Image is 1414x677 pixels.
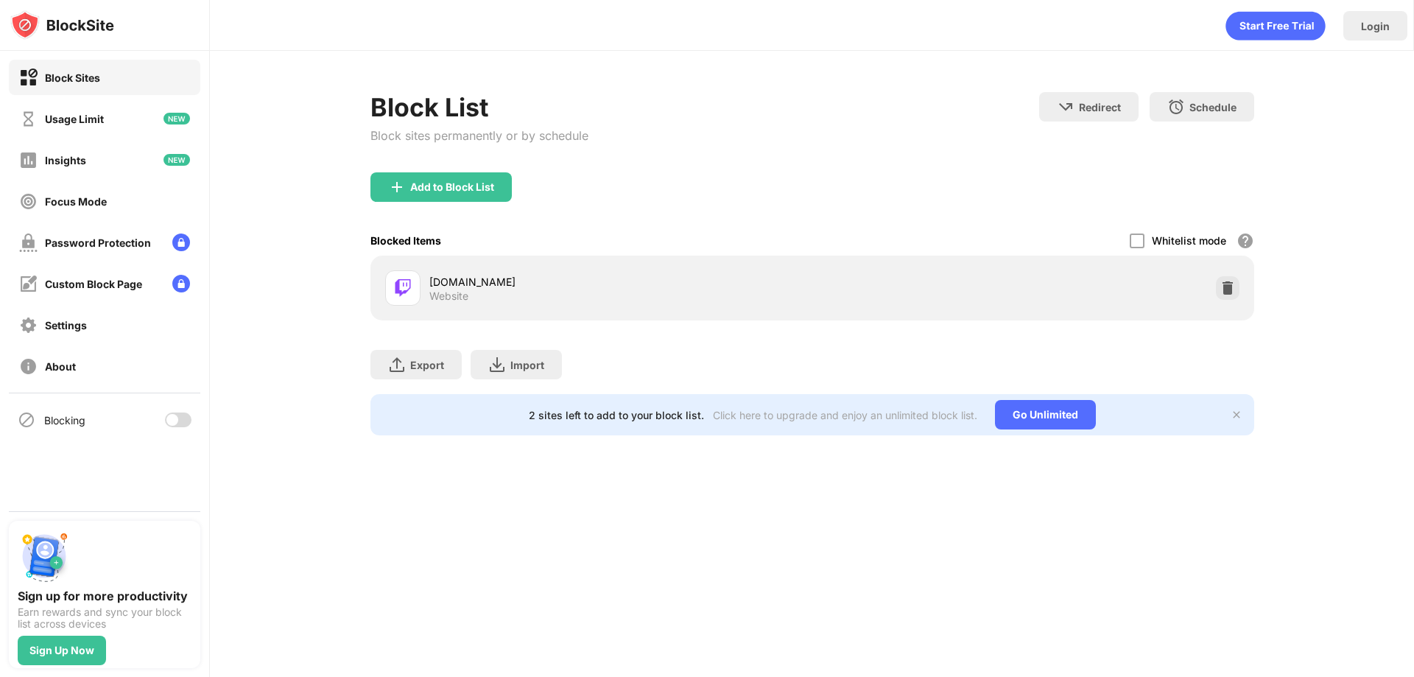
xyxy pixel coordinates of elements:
img: password-protection-off.svg [19,234,38,252]
div: [DOMAIN_NAME] [429,274,812,290]
div: animation [1225,11,1326,41]
div: Whitelist mode [1152,234,1226,247]
div: Blocked Items [370,234,441,247]
img: settings-off.svg [19,316,38,334]
div: Website [429,290,468,303]
div: Click here to upgrade and enjoy an unlimited block list. [713,409,977,421]
img: focus-off.svg [19,192,38,211]
img: logo-blocksite.svg [10,10,114,40]
div: Focus Mode [45,195,107,208]
div: Sign up for more productivity [18,589,191,603]
div: Custom Block Page [45,278,142,290]
div: Sign Up Now [29,645,94,656]
div: Blocking [44,414,85,427]
div: Login [1361,20,1390,32]
div: Import [510,359,544,371]
img: lock-menu.svg [172,275,190,292]
img: x-button.svg [1231,409,1242,421]
div: About [45,360,76,373]
div: Block sites permanently or by schedule [370,128,588,143]
div: Settings [45,319,87,332]
img: push-signup.svg [18,530,71,583]
img: new-icon.svg [163,113,190,124]
div: Schedule [1189,101,1237,113]
div: Redirect [1079,101,1121,113]
img: lock-menu.svg [172,234,190,251]
div: Earn rewards and sync your block list across devices [18,606,191,630]
img: block-on.svg [19,69,38,87]
img: about-off.svg [19,357,38,376]
div: Usage Limit [45,113,104,125]
div: Block Sites [45,71,100,84]
div: Password Protection [45,236,151,249]
div: 2 sites left to add to your block list. [529,409,704,421]
img: blocking-icon.svg [18,411,35,429]
div: Insights [45,154,86,166]
div: Add to Block List [410,181,494,193]
img: time-usage-off.svg [19,110,38,128]
img: insights-off.svg [19,151,38,169]
div: Export [410,359,444,371]
img: customize-block-page-off.svg [19,275,38,293]
img: new-icon.svg [163,154,190,166]
div: Go Unlimited [995,400,1096,429]
div: Block List [370,92,588,122]
img: favicons [394,279,412,297]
